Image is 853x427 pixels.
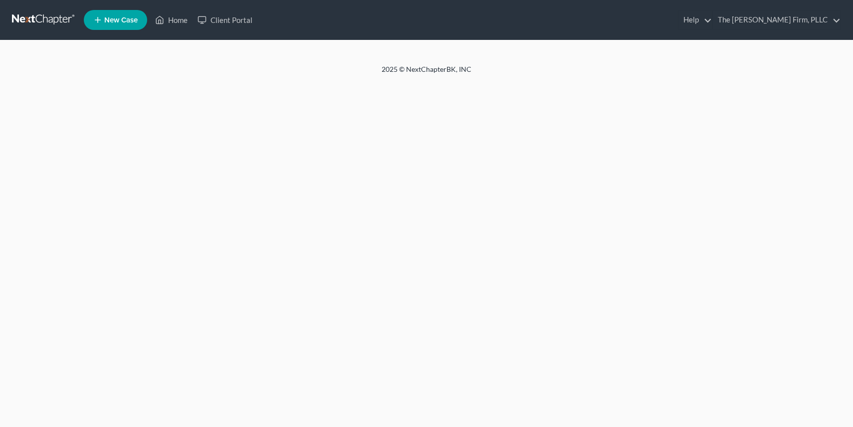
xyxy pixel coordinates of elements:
a: Client Portal [193,11,257,29]
div: 2025 © NextChapterBK, INC [142,64,711,82]
a: Help [678,11,712,29]
a: Home [150,11,193,29]
a: The [PERSON_NAME] Firm, PLLC [713,11,841,29]
new-legal-case-button: New Case [84,10,147,30]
